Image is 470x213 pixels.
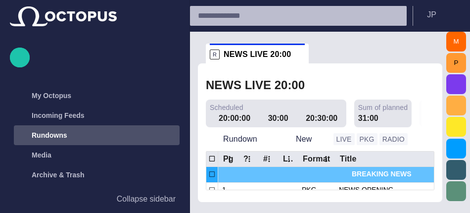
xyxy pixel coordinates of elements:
button: RADIO [379,133,408,145]
span: Scheduled [210,103,243,112]
div: 30:00 [268,112,293,124]
div: Format [303,154,330,164]
div: 31:00 [358,112,378,124]
div: Title [340,154,357,164]
button: ? column menu [242,152,256,166]
div: # [263,154,268,164]
span: BREAKING NEWS [352,167,436,182]
div: ? [243,154,248,164]
button: Pg column menu [223,152,236,166]
p: Archive & Trash [32,170,85,180]
div: Lck [283,154,293,164]
p: Rundowns [32,130,67,140]
button: Format column menu [319,152,333,166]
div: 20:30:00 [306,112,342,124]
button: P [446,53,466,73]
span: NEWS LIVE 20:00 [224,50,291,59]
button: LIVE [333,133,355,145]
div: Pg [223,154,234,164]
button: JP [419,6,464,24]
p: Incoming Feeds [32,110,85,120]
img: Octopus News Room [10,6,117,26]
div: RNEWS LIVE 20:00 [206,44,309,63]
button: # column menu [262,152,276,166]
p: Collapse sidebar [117,193,176,205]
button: M [446,32,466,52]
p: J P [427,9,436,21]
div: BREAKING NEWS [339,167,436,182]
p: My Octopus [32,91,71,101]
button: Rundown [206,130,275,148]
div: Media [10,145,180,165]
button: Collapse sidebar [10,189,180,209]
button: PKG [357,133,377,145]
p: Media [32,150,51,160]
button: New [279,130,329,148]
ul: main menu [10,86,180,189]
p: R [210,50,220,59]
h2: NEWS LIVE 20:00 [206,78,305,92]
button: Lck column menu [282,152,296,166]
div: 20:00:00 [219,112,255,124]
span: Sum of planned [358,103,408,112]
